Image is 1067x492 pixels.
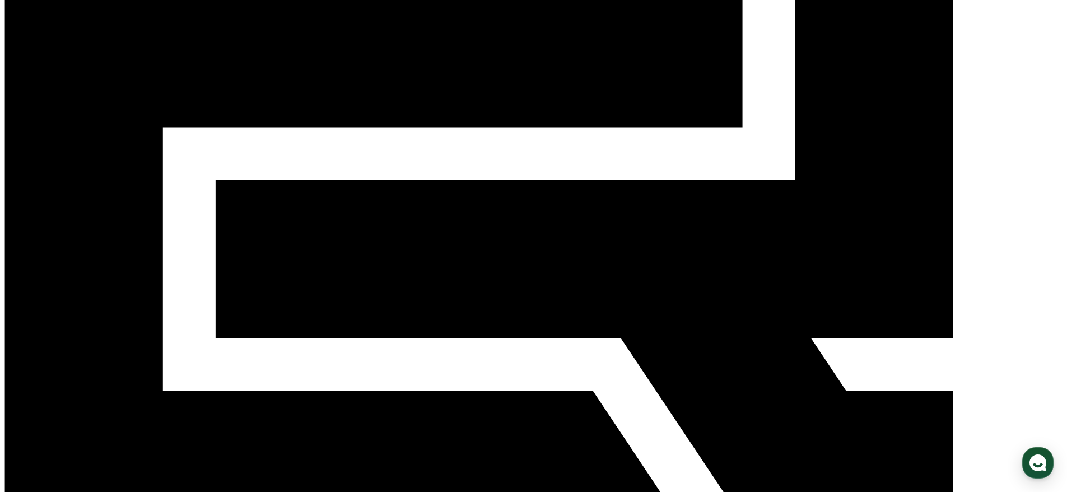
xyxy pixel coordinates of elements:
[145,355,215,383] a: 설정
[3,355,74,383] a: 홈
[173,372,187,381] span: 설정
[74,355,145,383] a: 대화
[102,373,116,382] span: 대화
[35,372,42,381] span: 홈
